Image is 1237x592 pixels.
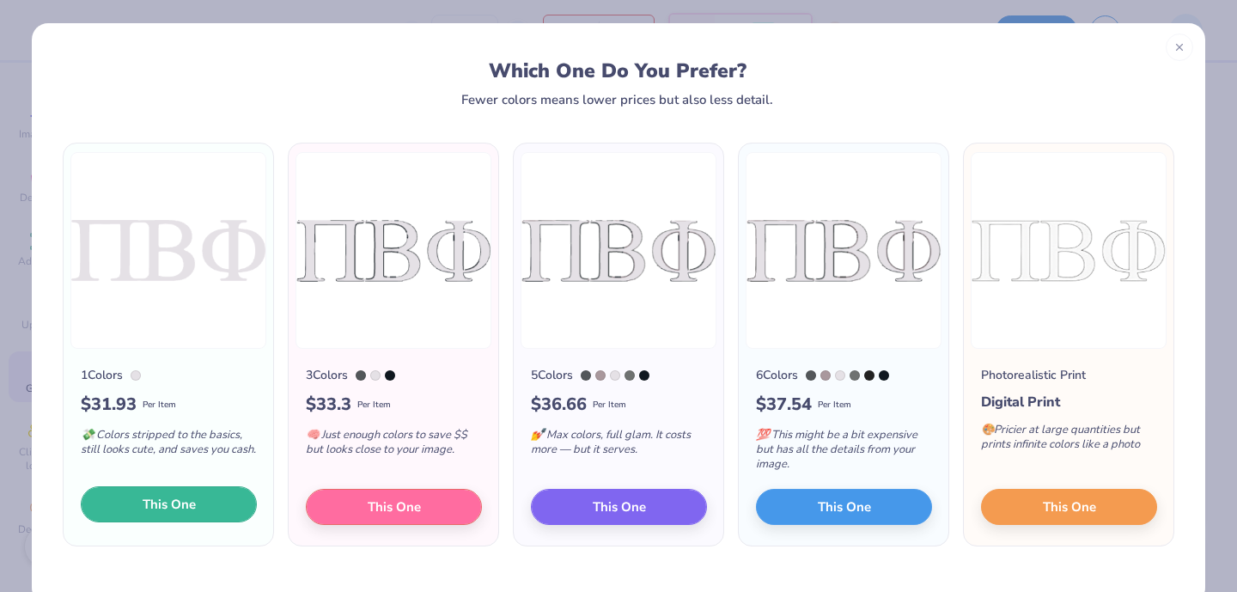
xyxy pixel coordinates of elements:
[981,392,1157,412] div: Digital Print
[81,366,123,384] div: 1 Colors
[610,370,620,381] div: 663 C
[370,370,381,381] div: 663 C
[143,399,176,412] span: Per Item
[79,59,1157,82] div: Which One Do You Prefer?
[818,497,871,517] span: This One
[981,366,1086,384] div: Photorealistic Print
[461,93,773,107] div: Fewer colors means lower prices but also less detail.
[593,497,646,517] span: This One
[746,152,941,349] img: 6 color option
[385,370,395,381] div: Black 6 C
[756,366,798,384] div: 6 Colors
[625,370,635,381] div: 424 C
[81,392,137,418] span: $ 31.93
[593,399,626,412] span: Per Item
[639,370,649,381] div: Black 6 C
[521,152,716,349] img: 5 color option
[835,370,845,381] div: 663 C
[81,418,257,474] div: Colors stripped to the basics, still looks cute, and saves you cash.
[306,366,348,384] div: 3 Colors
[595,370,606,381] div: 436 C
[306,418,482,474] div: Just enough colors to save $$ but looks close to your image.
[1043,497,1096,517] span: This One
[971,152,1167,349] img: Photorealistic preview
[531,489,707,525] button: This One
[70,152,266,349] img: 1 color option
[850,370,860,381] div: 424 C
[818,399,851,412] span: Per Item
[131,370,141,381] div: 663 C
[981,412,1157,469] div: Pricier at large quantities but prints infinite colors like a photo
[296,152,491,349] img: 3 color option
[306,489,482,525] button: This One
[879,370,889,381] div: Black 6 C
[756,418,932,489] div: This might be a bit expensive but has all the details from your image.
[368,497,421,517] span: This One
[81,427,94,442] span: 💸
[806,370,816,381] div: 425 C
[306,427,320,442] span: 🧠
[864,370,874,381] div: Neutral Black C
[357,399,391,412] span: Per Item
[581,370,591,381] div: 425 C
[531,427,545,442] span: 💅
[81,486,257,522] button: This One
[981,422,995,437] span: 🎨
[143,495,196,515] span: This One
[356,370,366,381] div: 425 C
[531,392,587,418] span: $ 36.66
[981,489,1157,525] button: This One
[820,370,831,381] div: 436 C
[756,427,770,442] span: 💯
[306,392,351,418] span: $ 33.3
[756,392,812,418] span: $ 37.54
[531,418,707,474] div: Max colors, full glam. It costs more — but it serves.
[531,366,573,384] div: 5 Colors
[756,489,932,525] button: This One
